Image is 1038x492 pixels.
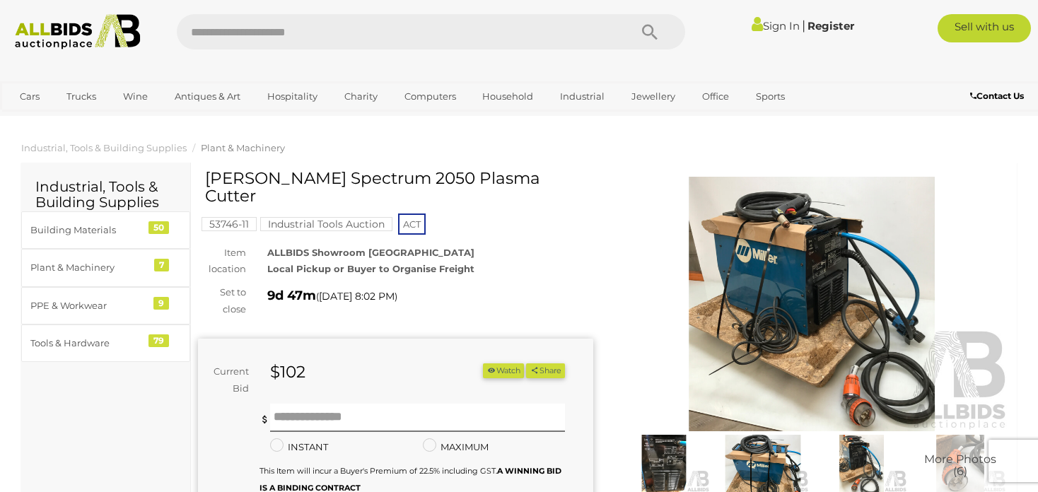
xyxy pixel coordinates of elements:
strong: ALLBIDS Showroom [GEOGRAPHIC_DATA] [267,247,474,258]
button: Watch [483,363,524,378]
div: 9 [153,297,169,310]
strong: $102 [270,362,305,382]
mark: 53746-11 [202,217,257,231]
img: Miller Spectrum 2050 Plasma Cutter [614,177,1010,431]
a: Cars [11,85,49,108]
label: INSTANT [270,439,328,455]
a: Building Materials 50 [21,211,190,249]
a: Sell with us [938,14,1031,42]
div: Building Materials [30,222,147,238]
small: This Item will incur a Buyer's Premium of 22.5% including GST. [259,466,561,492]
a: Computers [395,85,465,108]
strong: 9d 47m [267,288,316,303]
a: Office [693,85,738,108]
mark: Industrial Tools Auction [260,217,392,231]
a: PPE & Workwear 9 [21,287,190,324]
a: Industrial Tools Auction [260,218,392,230]
img: Allbids.com.au [8,14,148,49]
a: Antiques & Art [165,85,250,108]
button: Share [526,363,565,378]
strong: Local Pickup or Buyer to Organise Freight [267,263,474,274]
span: [DATE] 8:02 PM [319,290,395,303]
div: 7 [154,259,169,271]
h2: Industrial, Tools & Building Supplies [35,179,176,210]
a: Sports [747,85,794,108]
h1: [PERSON_NAME] Spectrum 2050 Plasma Cutter [205,170,590,206]
a: Jewellery [622,85,684,108]
a: 53746-11 [202,218,257,230]
a: Wine [114,85,157,108]
a: Industrial, Tools & Building Supplies [21,142,187,153]
a: Register [807,19,854,33]
div: PPE & Workwear [30,298,147,314]
div: Set to close [187,284,257,317]
li: Watch this item [483,363,524,378]
a: Industrial [551,85,614,108]
b: Contact Us [970,90,1024,101]
a: Contact Us [970,88,1027,104]
a: Trucks [57,85,105,108]
a: [GEOGRAPHIC_DATA] [11,108,129,131]
div: 79 [148,334,169,347]
div: Tools & Hardware [30,335,147,351]
div: 50 [148,221,169,234]
div: Item location [187,245,257,278]
a: Hospitality [258,85,327,108]
a: Plant & Machinery [201,142,285,153]
label: MAXIMUM [423,439,489,455]
span: ACT [398,213,426,235]
div: Current Bid [198,363,259,397]
span: More Photos (6) [924,453,996,478]
a: Household [473,85,542,108]
a: Sign In [752,19,800,33]
button: Search [614,14,685,49]
div: Plant & Machinery [30,259,147,276]
span: | [802,18,805,33]
span: ( ) [316,291,397,302]
a: Tools & Hardware 79 [21,324,190,362]
a: Charity [335,85,387,108]
a: Plant & Machinery 7 [21,249,190,286]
